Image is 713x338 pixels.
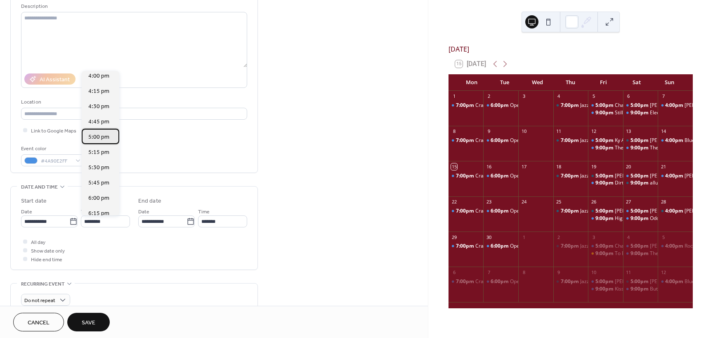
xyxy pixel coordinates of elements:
[21,208,32,216] span: Date
[491,243,510,250] span: 6:00pm
[81,208,92,216] span: Time
[483,243,518,250] div: Open Mic with Joslynn Burford
[88,72,109,80] span: 4:00 pm
[449,173,484,180] div: Crash and Burn
[21,98,246,106] div: Location
[138,197,161,206] div: End date
[623,215,658,222] div: Odd Man Rush
[88,118,109,126] span: 4:45 pm
[623,137,658,144] div: Mike MacCurdy
[521,93,527,99] div: 3
[456,137,475,144] span: 7:00pm
[623,144,658,151] div: The Hounds of Thunder
[451,234,457,240] div: 29
[595,250,615,257] span: 9:00pm
[88,133,109,142] span: 5:00 pm
[483,137,518,144] div: Open Mic with Johann Burkhardt
[630,102,650,109] span: 5:00pm
[588,243,623,250] div: Charlie Horse
[650,137,689,144] div: [PERSON_NAME]
[553,173,588,180] div: Jazz & Blues Night
[475,173,511,180] div: Crash and Burn
[553,278,588,285] div: Jazz & Blues Night
[650,180,663,187] div: allura
[665,243,685,250] span: 4:00pm
[630,137,650,144] span: 5:00pm
[650,109,690,116] div: Electric City Pulse
[623,180,658,187] div: allura
[615,102,647,109] div: Charlie Horse
[483,173,518,180] div: Open Mic with Joslynn Burford
[590,199,597,205] div: 26
[553,208,588,215] div: Jazz & Blues Night
[88,209,109,218] span: 6:15 pm
[595,180,615,187] span: 9:00pm
[658,243,693,250] div: Rocky Islander
[665,102,685,109] span: 4:00pm
[588,144,623,151] div: The Fabulous Tonemasters
[590,93,597,99] div: 5
[21,280,65,288] span: Recurring event
[449,278,484,285] div: Crash and Burn
[561,243,580,250] span: 7:00pm
[590,128,597,135] div: 12
[665,208,685,215] span: 4:00pm
[615,286,633,293] div: Kissers!
[13,313,64,331] button: Cancel
[588,215,623,222] div: High Waters Band
[88,194,109,203] span: 6:00 pm
[626,199,632,205] div: 27
[510,243,583,250] div: Open Mic with [PERSON_NAME]
[556,93,562,99] div: 4
[88,148,109,157] span: 5:15 pm
[650,102,689,109] div: [PERSON_NAME]
[510,208,583,215] div: Open Mic with [PERSON_NAME]
[451,199,457,205] div: 22
[658,278,693,285] div: Bluegrass Menagerie
[88,102,109,111] span: 4:30 pm
[623,286,658,293] div: Butter's Black Horse Debut!
[588,180,623,187] div: Dirty Birdies
[665,173,685,180] span: 4:00pm
[475,102,511,109] div: Crash and Burn
[31,255,62,264] span: Hide end time
[588,102,623,109] div: Charlie Horse
[521,74,554,91] div: Wed
[556,269,562,275] div: 9
[595,278,615,285] span: 5:00pm
[475,137,511,144] div: Crash and Burn
[449,102,484,109] div: Crash and Burn
[561,173,580,180] span: 7:00pm
[21,197,47,206] div: Start date
[615,144,677,151] div: The Fabulous Tonemasters
[31,247,65,255] span: Show date only
[21,183,58,191] span: Date and time
[31,238,45,247] span: All day
[486,199,492,205] div: 23
[595,208,615,215] span: 5:00pm
[623,173,658,180] div: Emily Burgess
[556,128,562,135] div: 11
[590,234,597,240] div: 3
[630,173,650,180] span: 5:00pm
[510,137,583,144] div: Open Mic with [PERSON_NAME]
[615,208,699,215] div: [PERSON_NAME] & [PERSON_NAME]
[626,128,632,135] div: 13
[588,278,623,285] div: Victoria Yeh & Mike Graham
[650,173,689,180] div: [PERSON_NAME]
[510,173,583,180] div: Open Mic with [PERSON_NAME]
[630,109,650,116] span: 9:00pm
[588,208,623,215] div: Rick & Gailie
[623,278,658,285] div: Joslynn Burford
[486,234,492,240] div: 30
[456,208,475,215] span: 7:00pm
[138,208,149,216] span: Date
[580,278,622,285] div: Jazz & Blues Night
[650,208,689,215] div: [PERSON_NAME]
[198,208,210,216] span: Time
[588,109,623,116] div: Still Picking Country
[658,102,693,109] div: Brennen Sloan
[615,173,654,180] div: [PERSON_NAME]
[595,243,615,250] span: 5:00pm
